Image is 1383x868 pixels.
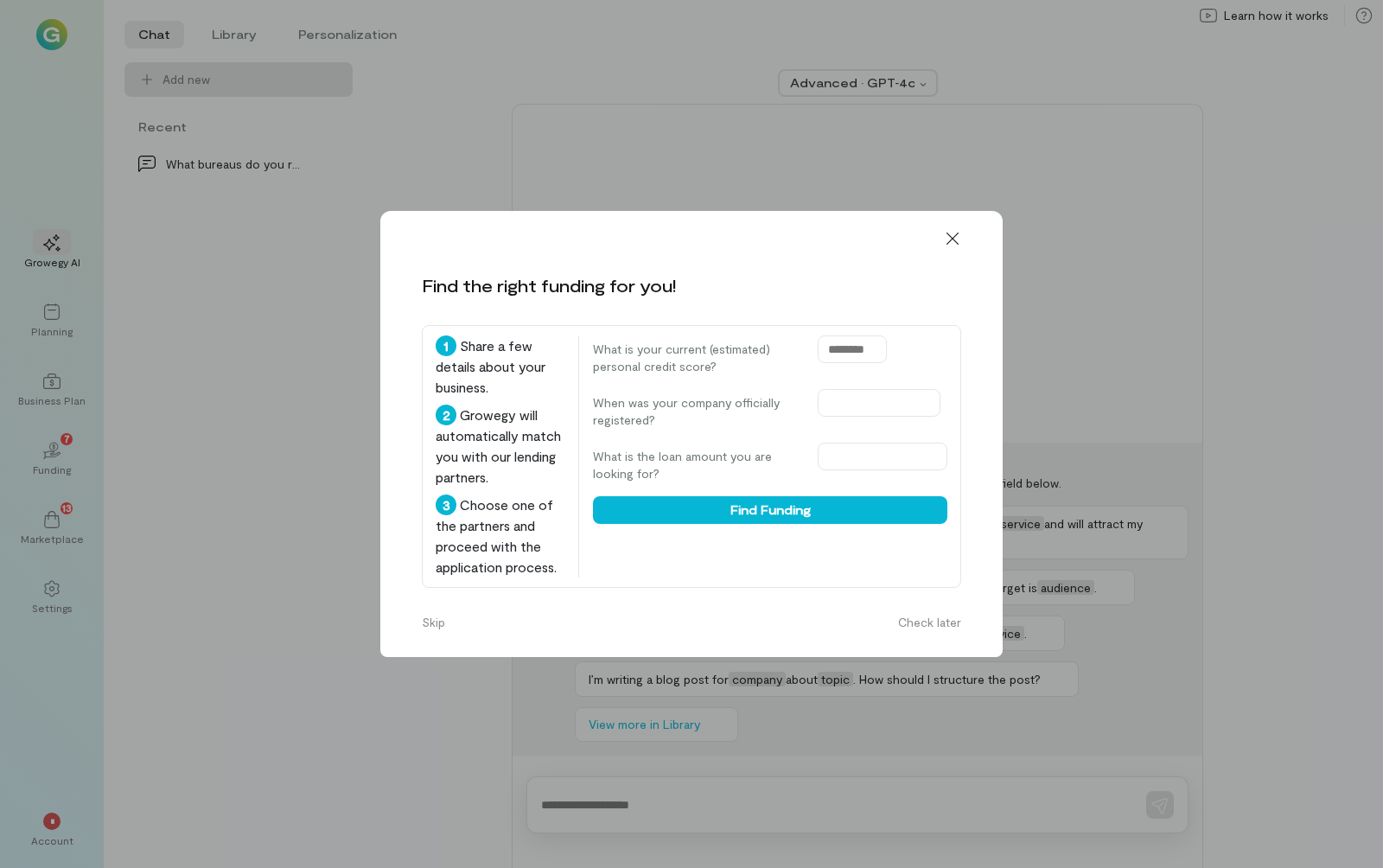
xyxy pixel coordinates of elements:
label: What is the loan amount you are looking for? [593,448,800,482]
div: 2 [436,405,456,425]
div: Find the right funding for you! [422,273,676,297]
button: Check later [888,609,972,636]
button: Find Funding [593,496,947,524]
div: Choose one of the partners and proceed with the application process. [436,495,564,578]
div: 1 [436,335,456,356]
div: 3 [436,495,456,515]
div: Growegy will automatically match you with our lending partners. [436,405,564,488]
label: When was your company officially registered? [593,394,800,429]
div: Share a few details about your business. [436,335,564,398]
button: Skip [411,609,456,636]
label: What is your current (estimated) personal credit score? [593,341,800,375]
